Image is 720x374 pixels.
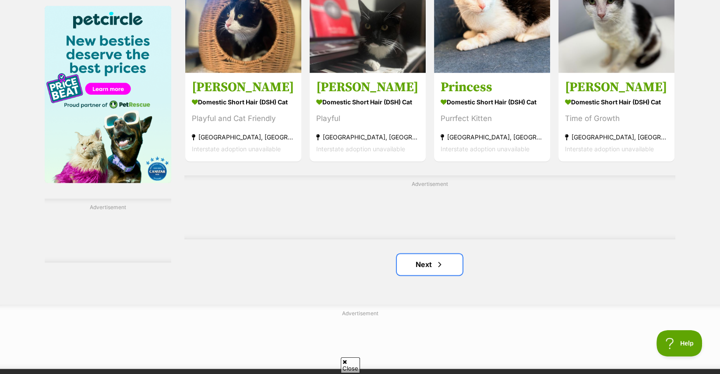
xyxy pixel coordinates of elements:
div: Time of Growth [565,113,668,125]
a: Princess Domestic Short Hair (DSH) Cat Purrfect Kitten [GEOGRAPHIC_DATA], [GEOGRAPHIC_DATA] Inter... [434,72,550,161]
strong: Domestic Short Hair (DSH) Cat [565,96,668,108]
span: Interstate adoption unavailable [316,145,405,153]
h3: [PERSON_NAME] [192,79,295,96]
div: Purrfect Kitten [441,113,544,125]
strong: Domestic Short Hair (DSH) Cat [441,96,544,108]
nav: Pagination [184,254,675,275]
h3: [PERSON_NAME] [316,79,419,96]
strong: [GEOGRAPHIC_DATA], [GEOGRAPHIC_DATA] [441,131,544,143]
span: Close [341,357,360,373]
span: Interstate adoption unavailable [441,145,529,153]
span: Interstate adoption unavailable [565,145,654,153]
img: Pet Circle promo banner [45,6,171,183]
div: Playful [316,113,419,125]
strong: Domestic Short Hair (DSH) Cat [192,96,295,108]
a: [PERSON_NAME] Domestic Short Hair (DSH) Cat Playful and Cat Friendly [GEOGRAPHIC_DATA], [GEOGRAPH... [185,72,301,161]
div: Playful and Cat Friendly [192,113,295,125]
div: Advertisement [45,199,171,263]
strong: [GEOGRAPHIC_DATA], [GEOGRAPHIC_DATA] [192,131,295,143]
span: Interstate adoption unavailable [192,145,281,153]
strong: [GEOGRAPHIC_DATA], [GEOGRAPHIC_DATA] [316,131,419,143]
strong: [GEOGRAPHIC_DATA], [GEOGRAPHIC_DATA] [565,131,668,143]
h3: Princess [441,79,544,96]
div: Advertisement [184,175,675,239]
strong: Domestic Short Hair (DSH) Cat [316,96,419,108]
h3: [PERSON_NAME] [565,79,668,96]
a: [PERSON_NAME] Domestic Short Hair (DSH) Cat Time of Growth [GEOGRAPHIC_DATA], [GEOGRAPHIC_DATA] I... [558,72,674,161]
a: Next page [397,254,462,275]
iframe: Help Scout Beacon - Open [656,330,702,356]
a: [PERSON_NAME] Domestic Short Hair (DSH) Cat Playful [GEOGRAPHIC_DATA], [GEOGRAPHIC_DATA] Intersta... [310,72,426,161]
